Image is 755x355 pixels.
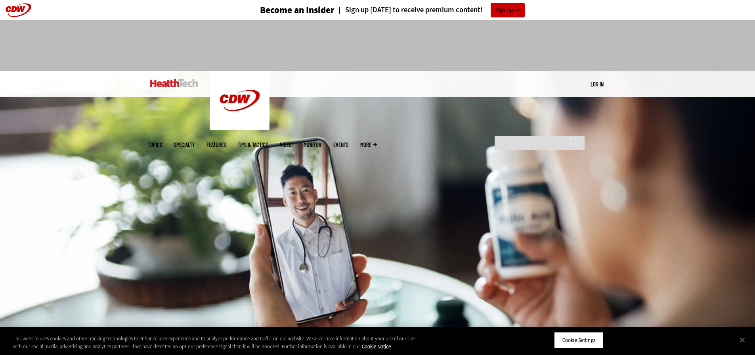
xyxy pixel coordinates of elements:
a: Become an Insider [230,6,334,15]
button: Close [734,331,751,349]
a: Sign Up [491,3,525,17]
h3: Become an Insider [260,6,334,15]
div: This website uses cookies and other tracking technologies to enhance user experience and to analy... [13,335,415,350]
a: Tips & Tactics [238,142,268,148]
iframe: advertisement [233,28,522,63]
a: Events [333,142,348,148]
span: More [360,142,377,148]
a: Log in [591,80,604,88]
a: Features [206,142,226,148]
img: Home [210,71,270,130]
span: Topics [148,142,162,148]
a: Sign up [DATE] to receive premium content! [334,6,483,14]
a: CDW [210,124,270,132]
a: More information about your privacy [362,343,391,350]
a: MonITor [304,142,321,148]
div: User menu [591,80,604,88]
a: Video [280,142,292,148]
span: Specialty [174,142,195,148]
img: Home [150,79,198,87]
button: Cookie Settings [554,332,604,349]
